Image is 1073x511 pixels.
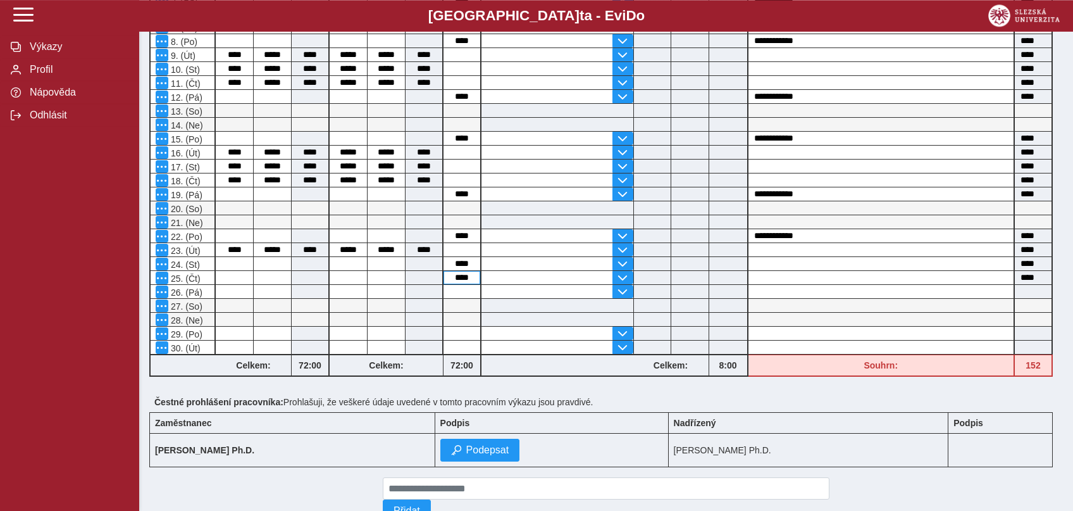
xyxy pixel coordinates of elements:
b: Podpis [440,418,470,428]
span: 18. (Čt) [168,176,201,186]
button: Menu [156,230,168,243]
b: 8:00 [709,360,747,370]
button: Menu [156,258,168,270]
button: Podepsat [440,439,520,462]
span: 15. (Po) [168,134,202,144]
b: 152 [1015,360,1051,370]
b: Celkem: [633,360,709,370]
button: Menu [156,160,168,173]
button: Menu [156,341,168,354]
span: 10. (St) [168,65,200,75]
b: Čestné prohlášení pracovníka: [154,397,283,407]
button: Menu [156,327,168,340]
b: Celkem: [330,360,443,370]
span: 9. (Út) [168,51,195,61]
button: Menu [156,216,168,229]
span: Výkazy [26,41,128,53]
img: logo_web_su.png [988,4,1060,27]
span: o [636,8,645,23]
button: Menu [156,118,168,131]
button: Menu [156,91,168,103]
span: 16. (Út) [168,148,201,158]
b: [PERSON_NAME] Ph.D. [155,445,254,455]
button: Menu [156,174,168,187]
span: 26. (Pá) [168,287,202,298]
b: Celkem: [216,360,291,370]
span: 30. (Út) [168,343,201,353]
b: [GEOGRAPHIC_DATA] a - Evi [38,8,1035,24]
span: 8. (Po) [168,37,197,47]
div: Fond pracovní doby (176 h) a součet hodin (152 h) se neshodují! [1015,355,1053,377]
button: Menu [156,300,168,312]
b: Zaměstnanec [155,418,211,428]
div: Prohlašuji, že veškeré údaje uvedené v tomto pracovním výkazu jsou pravdivé. [149,392,1063,412]
span: Profil [26,64,128,75]
b: Souhrn: [864,360,898,370]
span: Nápověda [26,87,128,98]
button: Menu [156,77,168,89]
span: 23. (Út) [168,246,201,256]
b: Podpis [953,418,983,428]
span: 22. (Po) [168,232,202,242]
button: Menu [156,35,168,47]
button: Menu [156,188,168,201]
span: 29. (Po) [168,329,202,339]
span: Odhlásit [26,110,128,121]
td: [PERSON_NAME] Ph.D. [668,434,948,467]
span: 27. (So) [168,301,202,312]
span: 14. (Ne) [168,120,203,130]
span: 28. (Ne) [168,315,203,325]
button: Menu [156,202,168,215]
span: 7. (Ne) [168,23,198,33]
span: 12. (Pá) [168,92,202,103]
span: t [580,8,584,23]
button: Menu [156,104,168,117]
button: Menu [156,63,168,75]
span: 13. (So) [168,106,202,117]
span: D [626,8,636,23]
button: Menu [156,146,168,159]
button: Menu [156,132,168,145]
b: 72:00 [292,360,328,370]
span: 21. (Ne) [168,218,203,228]
b: Nadřízený [674,418,716,428]
button: Menu [156,286,168,298]
span: 24. (St) [168,260,200,270]
span: 20. (So) [168,204,202,214]
b: 72:00 [443,360,480,370]
span: 19. (Pá) [168,190,202,200]
span: 25. (Čt) [168,274,201,284]
span: 11. (Čt) [168,79,201,89]
button: Menu [156,244,168,256]
button: Menu [156,313,168,326]
span: Podepsat [466,445,509,456]
div: Fond pracovní doby (176 h) a součet hodin (152 h) se neshodují! [748,355,1015,377]
button: Menu [156,49,168,61]
span: 17. (St) [168,162,200,172]
button: Menu [156,272,168,284]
